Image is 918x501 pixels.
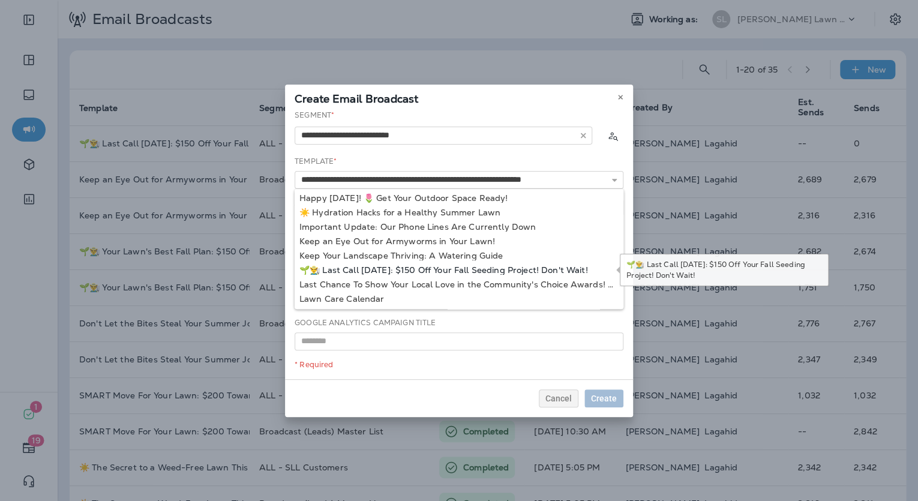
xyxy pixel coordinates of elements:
[299,222,619,232] div: Important Update: Our Phone Lines Are Currently Down
[299,294,619,304] div: Lawn Care Calendar
[299,265,619,275] div: 🌱👨‍🌾 Last Call [DATE]: $150 Off Your Fall Seeding Project! Don't Wait!
[295,157,337,166] label: Template
[295,318,436,328] label: Google Analytics Campaign Title
[545,394,572,403] span: Cancel
[299,251,619,260] div: Keep Your Landscape Thriving: A Watering Guide
[299,208,619,217] div: ☀️ Hydration Hacks for a Healthy Summer Lawn
[584,389,623,407] button: Create
[539,389,578,407] button: Cancel
[591,394,617,403] span: Create
[299,280,619,289] div: Last Chance To Show Your Local Love in the Community's Choice Awards! 💙🏦
[620,254,829,286] div: 🌱👨‍🌾 Last Call [DATE]: $150 Off Your Fall Seeding Project! Don't Wait!
[295,110,334,120] label: Segment
[602,125,623,146] button: Calculate the estimated number of emails to be sent based on selected segment. (This could take a...
[285,85,633,110] div: Create Email Broadcast
[295,360,623,370] div: * Required
[299,308,619,318] div: Lawn Care Calendar Follow Up 2 - What's Next for Your Outdoor Oasis? 👀🤔
[299,193,619,203] div: Happy [DATE]! 🌷 Get Your Outdoor Space Ready!
[299,236,619,246] div: Keep an Eye Out for Armyworms in Your Lawn!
